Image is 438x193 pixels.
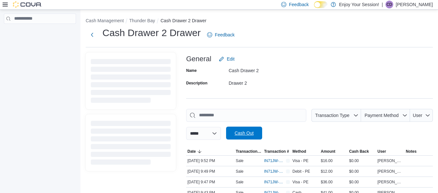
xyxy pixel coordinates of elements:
[186,178,234,186] div: [DATE] 9:47 PM
[13,1,42,8] img: Cova
[348,148,376,155] button: Cash Back
[377,179,403,185] span: [PERSON_NAME]
[86,17,433,25] nav: An example of EuiBreadcrumbs
[386,1,392,8] span: CD
[236,169,243,174] p: Sale
[234,148,263,155] button: Transaction Type
[377,169,403,174] span: [PERSON_NAME]
[215,32,234,38] span: Feedback
[289,1,309,8] span: Feedback
[264,169,283,174] span: IN71JW-7362949
[365,113,399,118] span: Payment Method
[314,1,328,8] input: Dark Mode
[187,149,196,154] span: Date
[319,148,348,155] button: Amount
[129,18,155,23] button: Thunder Bay
[410,109,433,122] button: User
[91,60,171,104] span: Loading
[386,1,393,8] div: Colton Dupuis
[264,178,290,186] button: IN71JW-7362937
[292,149,306,154] span: Method
[236,158,243,163] p: Sale
[291,148,319,155] button: Method
[186,109,306,122] input: This is a search bar. As you type, the results lower in the page will automatically filter.
[406,149,416,154] span: Notes
[186,168,234,175] div: [DATE] 9:49 PM
[377,149,386,154] span: User
[264,168,290,175] button: IN71JW-7362949
[236,149,262,154] span: Transaction Type
[348,168,376,175] div: $0.00
[361,109,410,122] button: Payment Method
[160,18,206,23] button: Cash Drawer 2 Drawer
[321,149,335,154] span: Amount
[348,178,376,186] div: $0.00
[311,109,361,122] button: Transaction Type
[186,157,234,165] div: [DATE] 9:52 PM
[339,1,379,8] p: Enjoy Your Session!
[321,169,333,174] span: $12.00
[321,158,333,163] span: $16.00
[348,157,376,165] div: $0.00
[405,148,433,155] button: Notes
[229,78,315,86] div: Drawer 2
[264,158,283,163] span: IN71JW-7362964
[349,149,369,154] span: Cash Back
[264,179,283,185] span: IN71JW-7362937
[186,55,211,63] h3: General
[236,179,243,185] p: Sale
[216,53,237,65] button: Edit
[4,25,76,41] nav: Complex example
[292,179,309,185] span: Visa - PE
[86,18,124,23] button: Cash Management
[413,113,423,118] span: User
[229,65,315,73] div: Cash Drawer 2
[292,169,310,174] span: Debit - PE
[264,157,290,165] button: IN71JW-7362964
[376,148,405,155] button: User
[292,158,309,163] span: Visa - PE
[264,149,289,154] span: Transaction #
[315,113,349,118] span: Transaction Type
[86,28,99,41] button: Next
[227,56,234,62] span: Edit
[263,148,291,155] button: Transaction #
[186,81,207,86] label: Description
[205,28,237,41] a: Feedback
[396,1,433,8] p: [PERSON_NAME]
[102,26,201,39] h1: Cash Drawer 2 Drawer
[186,148,234,155] button: Date
[186,68,197,73] label: Name
[234,130,253,136] span: Cash Out
[226,127,262,140] button: Cash Out
[321,179,333,185] span: $36.00
[377,158,403,163] span: [PERSON_NAME]
[382,1,383,8] p: |
[91,122,171,166] span: Loading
